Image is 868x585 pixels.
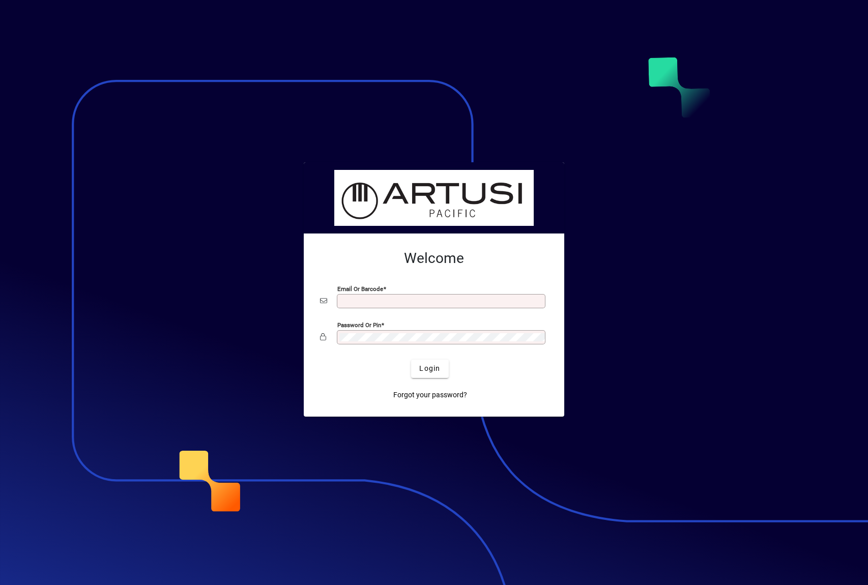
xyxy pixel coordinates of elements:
[419,363,440,374] span: Login
[337,321,381,328] mat-label: Password or Pin
[389,386,471,404] a: Forgot your password?
[320,250,548,267] h2: Welcome
[337,285,383,292] mat-label: Email or Barcode
[411,360,448,378] button: Login
[393,390,467,400] span: Forgot your password?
